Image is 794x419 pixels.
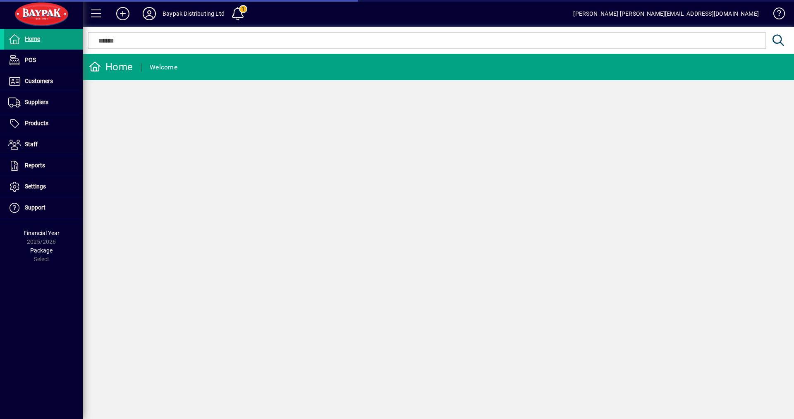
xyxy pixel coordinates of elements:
[163,7,225,20] div: Baypak Distributing Ltd
[25,204,45,211] span: Support
[25,36,40,42] span: Home
[4,176,83,197] a: Settings
[89,60,133,74] div: Home
[110,6,136,21] button: Add
[24,230,60,236] span: Financial Year
[25,141,38,148] span: Staff
[25,78,53,84] span: Customers
[25,120,48,126] span: Products
[4,92,83,113] a: Suppliers
[25,57,36,63] span: POS
[4,198,83,218] a: Support
[150,61,177,74] div: Welcome
[573,7,759,20] div: [PERSON_NAME] [PERSON_NAME][EMAIL_ADDRESS][DOMAIN_NAME]
[4,155,83,176] a: Reports
[136,6,163,21] button: Profile
[4,50,83,71] a: POS
[767,2,784,29] a: Knowledge Base
[4,134,83,155] a: Staff
[4,71,83,92] a: Customers
[25,162,45,169] span: Reports
[4,113,83,134] a: Products
[30,247,53,254] span: Package
[25,99,48,105] span: Suppliers
[25,183,46,190] span: Settings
